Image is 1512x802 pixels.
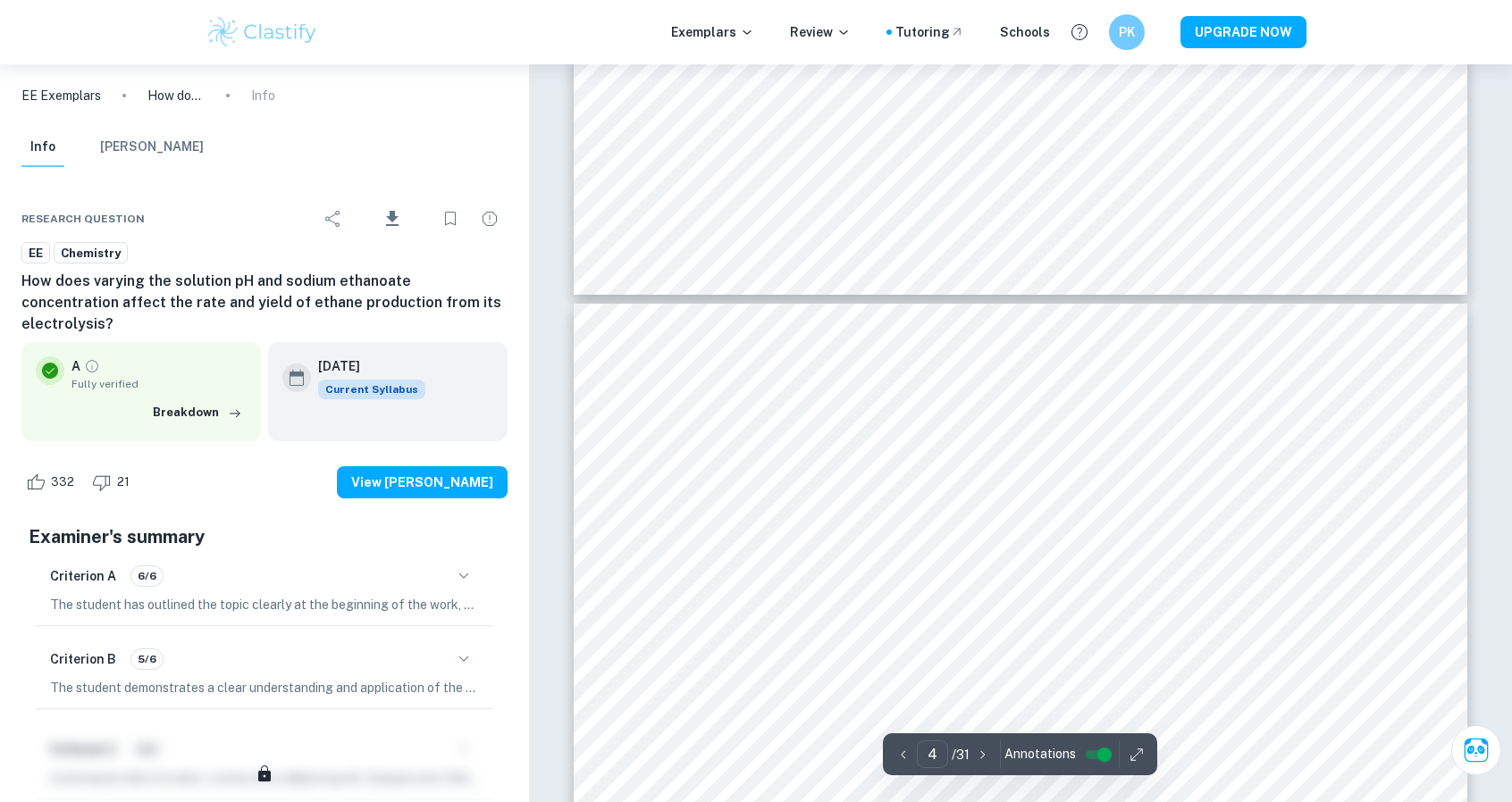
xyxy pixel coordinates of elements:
p: Exemplars [671,22,754,42]
h6: How does varying the solution pH and sodium ethanoate concentration affect the rate and yield of ... [21,271,508,335]
h5: Examiner's summary [29,523,500,550]
a: Schools [1000,22,1050,42]
button: Breakdown [148,399,247,426]
span: 332 [41,473,84,491]
p: How does varying the solution pH and sodium ethanoate concentration affect the rate and yield of ... [147,86,205,105]
p: The student has outlined the topic clearly at the beginning of the work, providing a clear contex... [50,595,479,614]
span: EE [22,245,49,263]
div: Download [355,196,429,242]
h6: Criterion B [50,649,116,669]
div: Bookmark [433,201,468,237]
div: Dislike [88,468,139,497]
button: Info [21,128,64,167]
a: EE Exemplars [21,86,101,105]
p: The student demonstrates a clear understanding and application of the relevant chemical principle... [50,678,479,698]
h6: [DATE] [318,356,411,376]
button: Ask Clai [1451,725,1501,775]
h6: PK [1117,22,1138,42]
img: Clastify logo [206,14,319,50]
button: View [PERSON_NAME] [337,466,508,498]
a: Tutoring [895,22,964,42]
button: PK [1109,14,1145,50]
span: 5/6 [131,651,163,667]
p: / 31 [952,745,970,764]
span: Research question [21,211,145,227]
div: Like [21,468,84,497]
span: Annotations [1004,745,1076,764]
span: Fully verified [71,376,247,392]
p: Info [251,86,275,105]
button: UPGRADE NOW [1180,16,1306,48]
a: EE [21,242,50,264]
span: 21 [107,473,139,491]
div: Report issue [472,201,508,237]
button: [PERSON_NAME] [100,128,204,167]
a: Grade fully verified [84,358,100,374]
div: Share [315,201,351,237]
button: Help and Feedback [1064,17,1095,47]
span: Chemistry [55,245,127,263]
span: 6/6 [131,568,163,584]
p: Review [790,22,851,42]
a: Chemistry [54,242,128,264]
p: A [71,356,80,376]
h6: Criterion A [50,566,116,586]
span: Current Syllabus [318,380,425,399]
div: This exemplar is based on the current syllabus. Feel free to refer to it for inspiration/ideas wh... [318,380,425,399]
